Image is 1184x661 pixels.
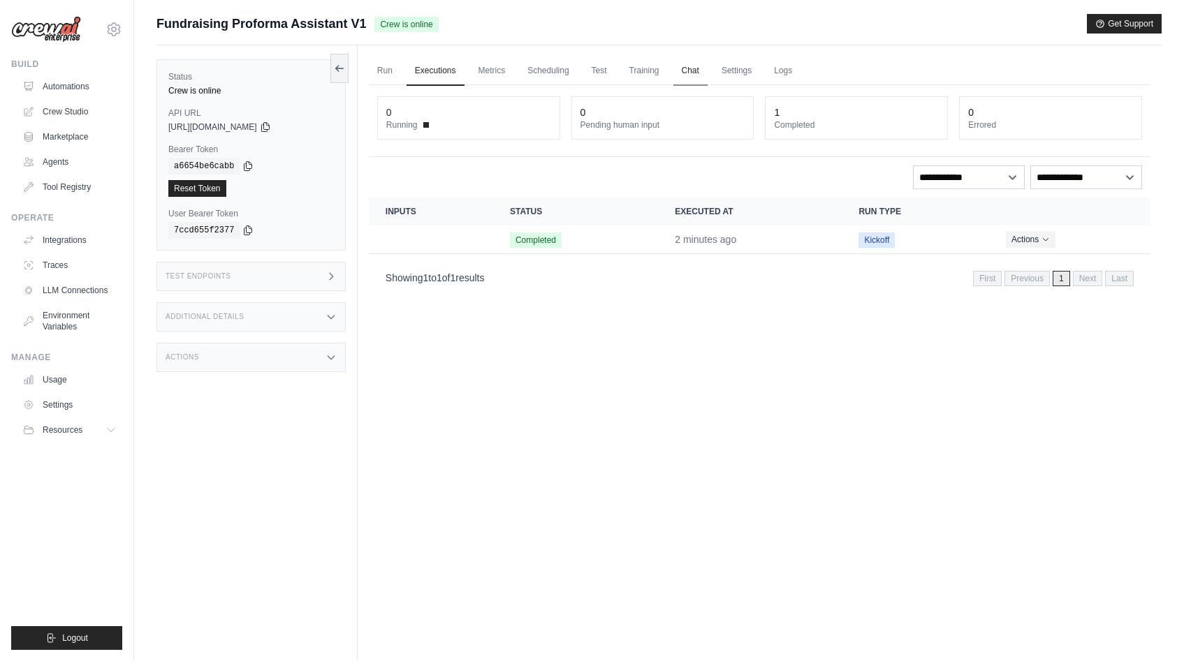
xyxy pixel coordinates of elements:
[1053,271,1070,286] span: 1
[17,279,122,302] a: LLM Connections
[621,57,668,86] a: Training
[470,57,514,86] a: Metrics
[168,71,334,82] label: Status
[62,632,88,644] span: Logout
[17,419,122,441] button: Resources
[11,212,122,223] div: Operate
[11,352,122,363] div: Manage
[973,271,1002,286] span: First
[11,16,81,43] img: Logo
[17,101,122,123] a: Crew Studio
[1105,271,1134,286] span: Last
[166,313,244,321] h3: Additional Details
[658,198,842,225] th: Executed at
[17,229,122,251] a: Integrations
[168,158,240,174] code: a6654be6cabb
[168,107,334,119] label: API URL
[17,176,122,198] a: Tool Registry
[968,119,1133,131] dt: Errored
[168,85,334,96] div: Crew is online
[713,57,760,86] a: Settings
[168,180,226,197] a: Reset Token
[17,304,122,338] a: Environment Variables
[17,126,122,148] a: Marketplace
[583,57,615,86] a: Test
[437,272,442,283] span: 1
[766,57,801,86] a: Logs
[450,272,455,283] span: 1
[1087,14,1162,34] button: Get Support
[1006,231,1055,248] button: Actions for execution
[423,272,429,283] span: 1
[166,272,231,281] h3: Test Endpoints
[168,208,334,219] label: User Bearer Token
[1004,271,1050,286] span: Previous
[17,254,122,276] a: Traces
[386,105,392,119] div: 0
[156,14,366,34] span: Fundraising Proforma Assistant V1
[968,105,974,119] div: 0
[580,105,586,119] div: 0
[11,626,122,650] button: Logout
[168,144,334,155] label: Bearer Token
[386,271,485,285] p: Showing to of results
[17,75,122,98] a: Automations
[369,57,401,86] a: Run
[369,260,1150,295] nav: Pagination
[673,57,708,86] a: Chat
[386,119,418,131] span: Running
[580,119,745,131] dt: Pending human input
[369,198,1150,295] section: Crew executions table
[17,369,122,391] a: Usage
[168,121,257,133] span: [URL][DOMAIN_NAME]
[842,198,988,225] th: Run Type
[774,119,939,131] dt: Completed
[369,198,493,225] th: Inputs
[17,151,122,173] a: Agents
[43,424,82,436] span: Resources
[11,59,122,70] div: Build
[166,353,199,362] h3: Actions
[493,198,658,225] th: Status
[973,271,1134,286] nav: Pagination
[858,232,895,248] span: Kickoff
[1073,271,1103,286] span: Next
[675,234,736,245] time: August 31, 2025 at 23:10 EDT
[407,57,465,86] a: Executions
[519,57,577,86] a: Scheduling
[374,17,438,32] span: Crew is online
[168,222,240,239] code: 7ccd655f2377
[774,105,780,119] div: 1
[17,394,122,416] a: Settings
[1114,594,1184,661] iframe: Chat Widget
[510,232,562,248] span: Completed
